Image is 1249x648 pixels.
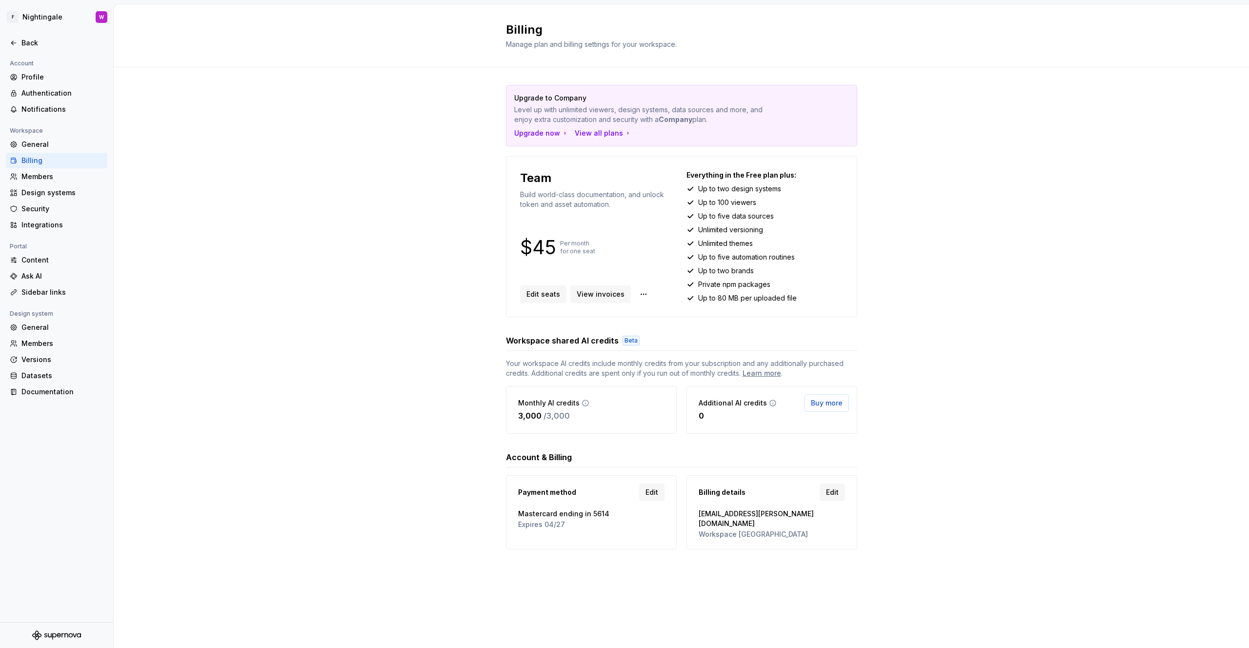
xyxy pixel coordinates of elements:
[21,188,103,198] div: Design systems
[22,12,62,22] div: Nightingale
[506,22,846,38] h2: Billing
[6,384,107,400] a: Documentation
[645,487,658,497] span: Edit
[698,266,754,276] p: Up to two brands
[6,169,107,184] a: Members
[6,217,107,233] a: Integrations
[518,410,542,422] p: 3,000
[21,255,103,265] div: Content
[21,287,103,297] div: Sidebar links
[6,284,107,300] a: Sidebar links
[560,240,595,255] p: Per month for one seat
[686,170,843,180] p: Everything in the Free plan plus:
[575,128,632,138] button: View all plans
[21,271,103,281] div: Ask AI
[21,156,103,165] div: Billing
[6,268,107,284] a: Ask AI
[743,368,781,378] a: Learn more
[514,105,781,124] p: Level up with unlimited viewers, design systems, data sources and more, and enjoy extra customiza...
[699,410,704,422] p: 0
[639,484,665,501] a: Edit
[518,509,665,519] span: Mastercard ending in 5614
[698,252,795,262] p: Up to five automation routines
[21,172,103,182] div: Members
[520,242,556,253] p: $45
[514,93,781,103] p: Upgrade to Company
[6,85,107,101] a: Authentication
[526,289,560,299] span: Edit seats
[21,38,103,48] div: Back
[6,185,107,201] a: Design systems
[21,323,103,332] div: General
[698,239,753,248] p: Unlimited themes
[6,368,107,384] a: Datasets
[820,484,845,501] a: Edit
[21,104,103,114] div: Notifications
[811,398,843,408] span: Buy more
[699,398,767,408] p: Additional AI credits
[805,394,849,412] button: Buy more
[6,101,107,117] a: Notifications
[6,320,107,335] a: General
[518,520,665,529] span: Expires 04/27
[699,529,845,539] span: Workspace [GEOGRAPHIC_DATA]
[570,285,631,303] a: View invoices
[699,509,845,528] span: [EMAIL_ADDRESS][PERSON_NAME][DOMAIN_NAME]
[698,293,797,303] p: Up to 80 MB per uploaded file
[21,371,103,381] div: Datasets
[6,336,107,351] a: Members
[544,410,570,422] p: / 3,000
[506,40,677,48] span: Manage plan and billing settings for your workspace.
[520,190,677,209] p: Build world-class documentation, and unlock token and asset automation.
[506,451,572,463] h3: Account & Billing
[6,252,107,268] a: Content
[6,352,107,367] a: Versions
[6,125,47,137] div: Workspace
[698,225,763,235] p: Unlimited versioning
[623,336,640,345] div: Beta
[6,241,31,252] div: Portal
[21,387,103,397] div: Documentation
[6,69,107,85] a: Profile
[99,13,104,21] div: W
[21,88,103,98] div: Authentication
[699,487,745,497] span: Billing details
[520,285,566,303] button: Edit seats
[7,11,19,23] div: F
[826,487,839,497] span: Edit
[698,184,781,194] p: Up to two design systems
[698,198,756,207] p: Up to 100 viewers
[6,58,38,69] div: Account
[21,220,103,230] div: Integrations
[6,35,107,51] a: Back
[659,115,692,123] strong: Company
[2,6,111,28] button: FNightingaleW
[577,289,624,299] span: View invoices
[21,339,103,348] div: Members
[506,335,619,346] h3: Workspace shared AI credits
[514,128,569,138] button: Upgrade now
[6,201,107,217] a: Security
[518,398,580,408] p: Monthly AI credits
[698,211,774,221] p: Up to five data sources
[6,137,107,152] a: General
[698,280,770,289] p: Private npm packages
[520,170,551,186] p: Team
[21,355,103,364] div: Versions
[32,630,81,640] svg: Supernova Logo
[518,487,576,497] span: Payment method
[21,204,103,214] div: Security
[6,308,57,320] div: Design system
[6,153,107,168] a: Billing
[506,359,857,378] span: Your workspace AI credits include monthly credits from your subscription and any additionally pur...
[21,140,103,149] div: General
[21,72,103,82] div: Profile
